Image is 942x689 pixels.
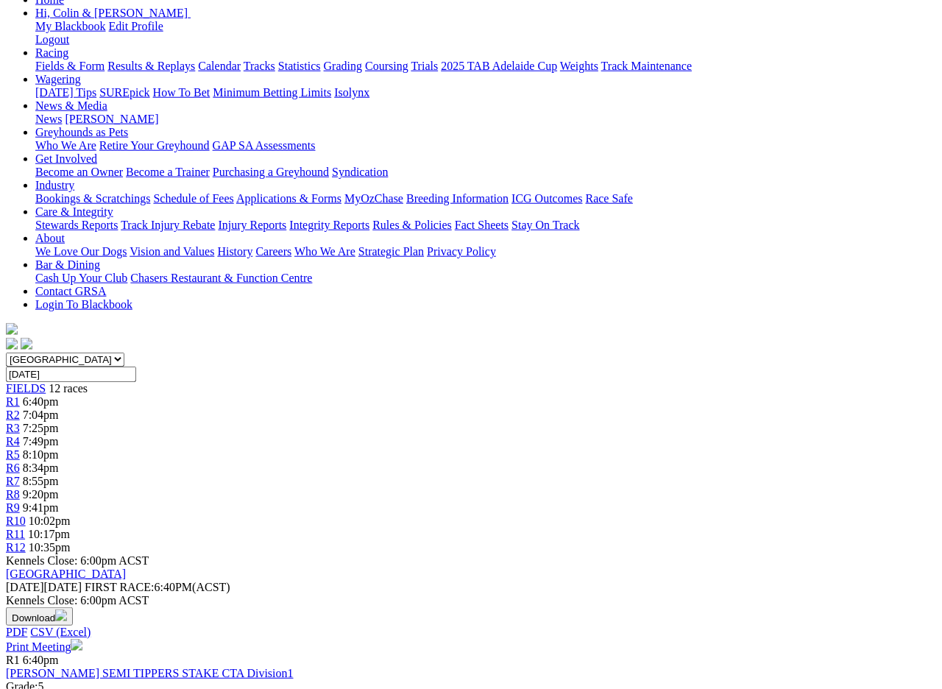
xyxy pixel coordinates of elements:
span: 8:34pm [23,462,59,474]
span: 6:40PM(ACST) [85,581,230,593]
div: Hi, Colin & [PERSON_NAME] [35,20,936,46]
div: Greyhounds as Pets [35,139,936,152]
div: Industry [35,192,936,205]
a: Cash Up Your Club [35,272,127,284]
a: Statistics [278,60,321,72]
a: My Blackbook [35,20,106,32]
a: Bookings & Scratchings [35,192,150,205]
div: News & Media [35,113,936,126]
span: R1 [6,654,20,666]
a: R11 [6,528,25,540]
div: Kennels Close: 6:00pm ACST [6,594,936,607]
span: Kennels Close: 6:00pm ACST [6,554,149,567]
a: R8 [6,488,20,501]
a: Vision and Values [130,245,214,258]
a: Who We Are [35,139,96,152]
a: Minimum Betting Limits [213,86,331,99]
span: 9:41pm [23,501,59,514]
a: Track Maintenance [601,60,692,72]
a: Isolynx [334,86,369,99]
div: Get Involved [35,166,936,179]
a: Applications & Forms [236,192,341,205]
a: Race Safe [585,192,632,205]
a: News [35,113,62,125]
a: Rules & Policies [372,219,452,231]
span: 8:55pm [23,475,59,487]
a: Become an Owner [35,166,123,178]
div: Bar & Dining [35,272,936,285]
a: R2 [6,409,20,421]
a: Wagering [35,73,81,85]
a: Purchasing a Greyhound [213,166,329,178]
img: printer.svg [71,639,82,651]
a: R10 [6,515,26,527]
a: Login To Blackbook [35,298,132,311]
a: Hi, Colin & [PERSON_NAME] [35,7,191,19]
div: Racing [35,60,936,73]
a: R6 [6,462,20,474]
a: Greyhounds as Pets [35,126,128,138]
img: download.svg [55,609,67,621]
a: Racing [35,46,68,59]
a: ICG Outcomes [511,192,582,205]
a: Retire Your Greyhound [99,139,210,152]
a: Fact Sheets [455,219,509,231]
a: Calendar [198,60,241,72]
a: [PERSON_NAME] SEMI TIPPERS STAKE CTA Division1 [6,667,294,679]
span: Hi, Colin & [PERSON_NAME] [35,7,188,19]
a: Edit Profile [109,20,163,32]
a: We Love Our Dogs [35,245,127,258]
a: R9 [6,501,20,514]
span: 10:02pm [29,515,71,527]
a: Stewards Reports [35,219,118,231]
span: [DATE] [6,581,82,593]
a: CSV (Excel) [30,626,91,638]
img: twitter.svg [21,338,32,350]
a: [GEOGRAPHIC_DATA] [6,568,126,580]
span: 7:25pm [23,422,59,434]
button: Download [6,607,73,626]
a: Trials [411,60,438,72]
a: Bar & Dining [35,258,100,271]
a: Privacy Policy [427,245,496,258]
span: FIRST RACE: [85,581,154,593]
a: GAP SA Assessments [213,139,316,152]
span: 10:35pm [29,541,71,554]
img: facebook.svg [6,338,18,350]
input: Select date [6,367,136,382]
span: 9:20pm [23,488,59,501]
a: SUREpick [99,86,149,99]
a: R5 [6,448,20,461]
a: PDF [6,626,27,638]
span: R7 [6,475,20,487]
a: FIELDS [6,382,46,395]
a: Coursing [365,60,408,72]
a: Weights [560,60,598,72]
div: Care & Integrity [35,219,936,232]
a: Breeding Information [406,192,509,205]
a: Print Meeting [6,640,82,653]
a: Integrity Reports [289,219,369,231]
a: History [217,245,252,258]
a: Strategic Plan [358,245,424,258]
a: Logout [35,33,69,46]
a: Get Involved [35,152,97,165]
a: MyOzChase [344,192,403,205]
a: R3 [6,422,20,434]
a: R4 [6,435,20,448]
a: R1 [6,395,20,408]
a: Schedule of Fees [153,192,233,205]
span: [DATE] [6,581,44,593]
div: Wagering [35,86,936,99]
div: About [35,245,936,258]
a: Results & Replays [107,60,195,72]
